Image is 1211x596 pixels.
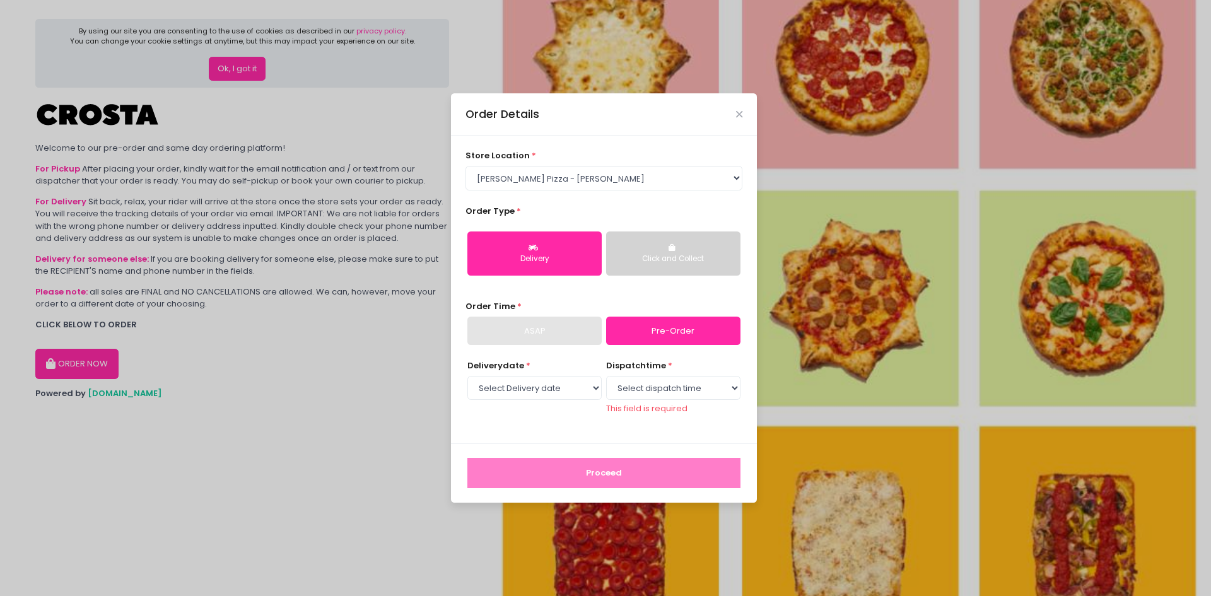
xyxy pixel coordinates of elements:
[465,149,530,161] span: store location
[736,111,742,117] button: Close
[465,300,515,312] span: Order Time
[476,254,593,265] div: Delivery
[606,402,740,415] div: This field is required
[467,458,740,488] button: Proceed
[606,359,666,371] span: dispatch time
[606,231,740,276] button: Click and Collect
[467,231,602,276] button: Delivery
[606,317,740,346] a: Pre-Order
[465,205,515,217] span: Order Type
[615,254,732,265] div: Click and Collect
[467,359,524,371] span: Delivery date
[465,106,539,122] div: Order Details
